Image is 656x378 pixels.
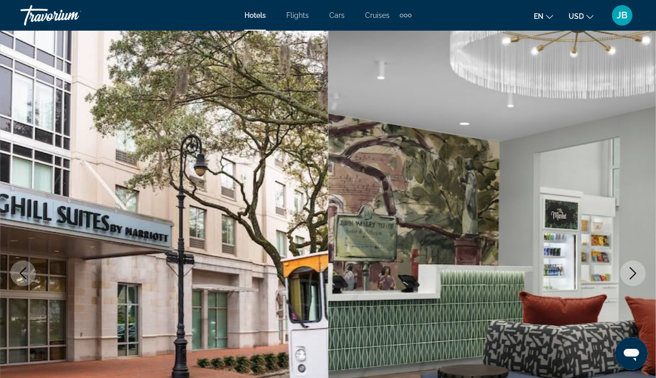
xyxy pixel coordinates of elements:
[620,261,646,286] button: Next image
[286,11,309,19] a: Flights
[569,12,584,20] span: USD
[20,2,123,29] a: Travorium
[615,337,648,370] iframe: Button to launch messaging window
[329,11,345,19] a: Cars
[534,12,544,20] span: en
[244,11,266,19] a: Hotels
[400,7,412,23] button: Extra navigation items
[609,5,636,26] button: User Menu
[617,10,628,20] span: JB
[365,11,390,19] a: Cruises
[534,9,553,23] button: Change language
[569,9,594,23] button: Change currency
[10,261,36,286] button: Previous image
